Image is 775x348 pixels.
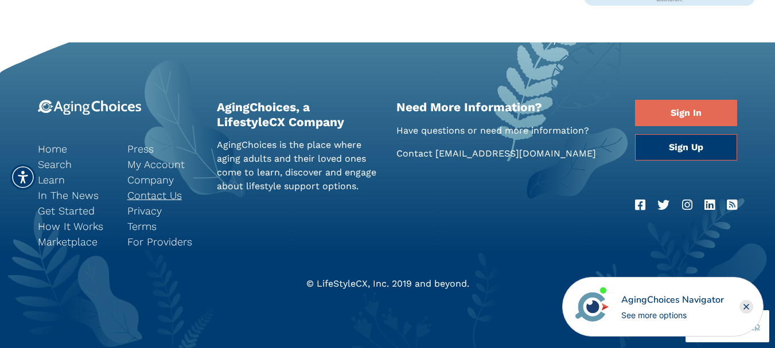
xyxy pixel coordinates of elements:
a: My Account [127,157,200,172]
a: Search [38,157,110,172]
a: Get Started [38,203,110,218]
a: RSS Feed [727,196,737,214]
a: Facebook [635,196,645,214]
a: LinkedIn [704,196,715,214]
h2: Need More Information? [396,100,618,114]
p: Contact [396,147,618,161]
div: AgingChoices Navigator [621,293,724,307]
a: Contact Us [127,187,200,203]
a: Terms [127,218,200,234]
div: Accessibility Menu [10,165,36,190]
a: [EMAIL_ADDRESS][DOMAIN_NAME] [435,148,596,159]
a: Press [127,141,200,157]
a: Marketplace [38,234,110,249]
div: Close [739,300,753,314]
a: Learn [38,172,110,187]
a: How It Works [38,218,110,234]
div: © LifeStyleCX, Inc. 2019 and beyond. [29,277,746,291]
a: In The News [38,187,110,203]
a: Sign Up [635,134,737,161]
a: Sign In [635,100,737,126]
a: Twitter [657,196,669,214]
a: Privacy [127,203,200,218]
img: 9-logo.svg [38,100,142,115]
p: AgingChoices is the place where aging adults and their loved ones come to learn, discover and eng... [217,138,379,193]
a: Home [38,141,110,157]
img: avatar [573,287,612,326]
a: Instagram [682,196,692,214]
h2: AgingChoices, a LifestyleCX Company [217,100,379,128]
div: See more options [621,309,724,321]
a: Company [127,172,200,187]
a: For Providers [127,234,200,249]
p: Have questions or need more information? [396,124,618,138]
